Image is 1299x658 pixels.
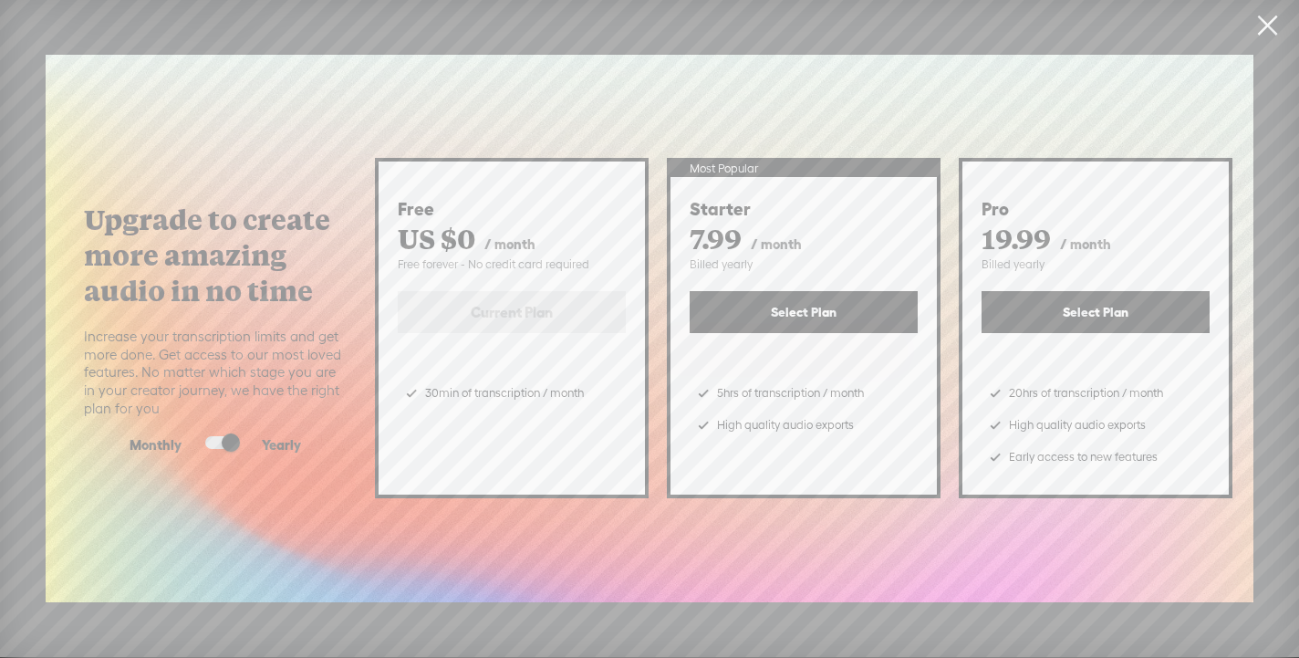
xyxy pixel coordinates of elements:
[717,380,864,407] span: 5hrs of transcription / month
[751,236,802,252] span: / month
[84,202,347,308] label: Upgrade to create more amazing audio in no time
[425,380,584,407] span: 30min of transcription / month
[398,291,626,333] label: Current Plan
[982,291,1210,333] button: Select Plan
[982,257,1210,273] div: Billed yearly
[690,291,918,333] button: Select Plan
[690,220,742,256] span: 7.99
[262,436,301,454] span: Yearly
[717,412,854,439] span: High quality audio exports
[398,257,626,273] div: Free forever - No credit card required
[84,328,347,417] span: Increase your transcription limits and get more done. Get access to our most loved features. No m...
[130,436,182,454] span: Monthly
[670,162,937,177] div: Most Popular
[1009,412,1146,439] span: High quality audio exports
[398,220,475,256] span: US $0
[690,198,918,221] div: Starter
[982,220,1051,256] span: 19.99
[1060,236,1111,252] span: / month
[1009,380,1163,407] span: 20hrs of transcription / month
[982,198,1210,221] div: Pro
[690,257,918,273] div: Billed yearly
[1009,444,1158,471] span: Early access to new features
[398,198,626,221] div: Free
[484,236,535,252] span: / month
